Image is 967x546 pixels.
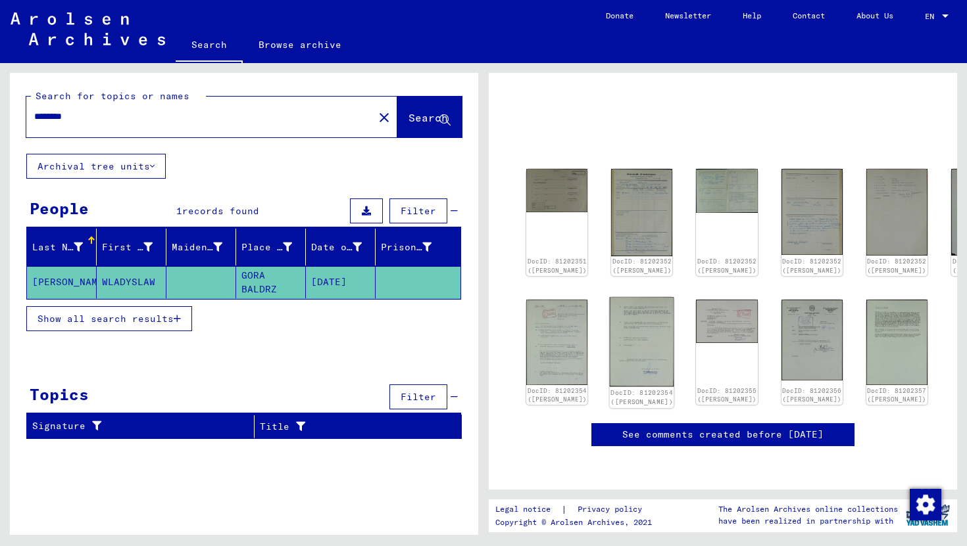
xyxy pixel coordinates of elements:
[102,237,169,258] div: First Name
[696,169,757,213] img: 002.jpg
[306,266,376,298] mat-cell: [DATE]
[567,503,658,516] a: Privacy policy
[781,169,843,255] img: 003.jpg
[30,196,89,220] div: People
[718,503,898,515] p: The Arolsen Archives online collections
[495,503,658,516] div: |
[306,229,376,265] mat-header-cell: Date of Birth
[32,237,99,258] div: Last Name
[36,90,189,102] mat-label: Search for topics or names
[26,306,192,331] button: Show all search results
[32,419,244,433] div: Signature
[925,12,939,21] span: EN
[260,420,435,434] div: Title
[176,205,182,217] span: 1
[243,29,357,60] a: Browse archive
[389,384,447,409] button: Filter
[409,111,448,124] span: Search
[782,258,841,274] a: DocID: 81202352 ([PERSON_NAME])
[381,237,448,258] div: Prisoner #
[241,240,292,254] div: Place of Birth
[32,416,257,437] div: Signature
[401,205,436,217] span: Filter
[697,258,756,274] a: DocID: 81202352 ([PERSON_NAME])
[27,229,97,265] mat-header-cell: Last Name
[311,240,362,254] div: Date of Birth
[37,313,174,325] span: Show all search results
[26,154,166,179] button: Archival tree units
[610,297,674,387] img: 002.jpg
[376,229,460,265] mat-header-cell: Prisoner #
[236,266,306,298] mat-cell: GORA BALDRZ
[30,382,89,406] div: Topics
[781,300,843,380] img: 001.jpg
[381,240,432,254] div: Prisoner #
[495,503,561,516] a: Legal notice
[696,300,757,343] img: 001.jpg
[867,258,926,274] a: DocID: 81202352 ([PERSON_NAME])
[526,300,587,385] img: 001.jpg
[622,428,824,442] a: See comments created before [DATE]
[697,387,756,403] a: DocID: 81202355 ([PERSON_NAME])
[182,205,259,217] span: records found
[495,516,658,528] p: Copyright © Arolsen Archives, 2021
[311,237,378,258] div: Date of Birth
[866,169,928,256] img: 004.jpg
[241,237,309,258] div: Place of Birth
[32,240,83,254] div: Last Name
[910,489,941,520] img: Change consent
[611,169,672,256] img: 001.jpg
[97,229,166,265] mat-header-cell: First Name
[528,258,587,274] a: DocID: 81202351 ([PERSON_NAME])
[172,240,222,254] div: Maiden Name
[371,104,397,130] button: Clear
[397,97,462,137] button: Search
[102,240,153,254] div: First Name
[718,515,898,527] p: have been realized in partnership with
[526,169,587,212] img: 001.jpg
[27,266,97,298] mat-cell: [PERSON_NAME]
[172,237,239,258] div: Maiden Name
[528,387,587,403] a: DocID: 81202354 ([PERSON_NAME])
[903,499,953,532] img: yv_logo.png
[176,29,243,63] a: Search
[11,12,165,45] img: Arolsen_neg.svg
[260,416,449,437] div: Title
[866,300,928,385] img: 001.jpg
[782,387,841,403] a: DocID: 81202356 ([PERSON_NAME])
[166,229,236,265] mat-header-cell: Maiden Name
[389,198,447,223] button: Filter
[867,387,926,403] a: DocID: 81202357 ([PERSON_NAME])
[236,229,306,265] mat-header-cell: Place of Birth
[611,388,674,405] a: DocID: 81202354 ([PERSON_NAME])
[401,391,436,403] span: Filter
[612,258,672,274] a: DocID: 81202352 ([PERSON_NAME])
[376,110,392,125] mat-icon: close
[97,266,166,298] mat-cell: WLADYSLAW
